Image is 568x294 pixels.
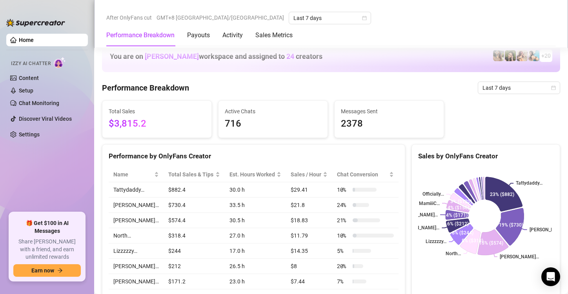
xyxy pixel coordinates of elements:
a: Setup [19,87,33,94]
div: Activity [222,31,243,40]
td: $171.2 [164,274,224,289]
img: playfuldimples (@playfuldimples) [505,50,516,61]
td: [PERSON_NAME]… [109,198,164,213]
div: Performance Breakdown [106,31,175,40]
text: Lizzzzzy… [426,239,447,245]
td: $730.4 [164,198,224,213]
td: $318.4 [164,228,224,243]
text: [PERSON_NAME]… [401,225,440,231]
span: Earn now [31,267,54,274]
text: MamiiiC… [419,201,440,206]
span: + 20 [541,51,551,60]
div: Sales by OnlyFans Creator [418,151,553,162]
a: Settings [19,131,40,138]
text: Officially... [422,192,444,197]
a: Discover Viral Videos [19,116,72,122]
div: Open Intercom Messenger [541,267,560,286]
span: Share [PERSON_NAME] with a friend, and earn unlimited rewards [13,238,81,261]
span: 10 % [337,231,350,240]
span: 21 % [337,216,350,225]
span: After OnlyFans cut [106,12,152,24]
td: North… [109,228,164,243]
td: Tattydaddy… [109,182,164,198]
td: $21.8 [286,198,332,213]
a: Content [19,75,39,81]
td: 23.0 h [225,274,286,289]
td: $29.41 [286,182,332,198]
div: Payouts [187,31,210,40]
td: $8 [286,259,332,274]
span: Last 7 days [482,82,555,94]
span: calendar [362,16,367,20]
span: Total Sales & Tips [168,170,213,179]
span: Active Chats [225,107,321,116]
span: [PERSON_NAME] [145,52,199,60]
td: [PERSON_NAME]… [109,213,164,228]
td: 33.5 h [225,198,286,213]
text: [PERSON_NAME]… [500,254,539,260]
a: Chat Monitoring [19,100,59,106]
span: 20 % [337,262,350,270]
span: calendar [551,85,556,90]
div: Sales Metrics [255,31,293,40]
td: $244 [164,243,224,259]
img: North (@northnattfree) [517,50,528,61]
a: Home [19,37,34,43]
td: 27.0 h [225,228,286,243]
text: [PERSON_NAME]… [399,212,438,218]
span: Sales / Hour [291,170,321,179]
span: Messages Sent [341,107,437,116]
span: Name [113,170,153,179]
td: Lizzzzzy… [109,243,164,259]
td: [PERSON_NAME]… [109,259,164,274]
td: 30.5 h [225,213,286,228]
span: 5 % [337,247,350,255]
span: Chat Conversion [337,170,388,179]
img: emilylou (@emilyylouu) [493,50,504,61]
span: 10 % [337,185,350,194]
td: $882.4 [164,182,224,198]
span: 716 [225,116,321,131]
h4: Performance Breakdown [102,82,189,93]
td: $7.44 [286,274,332,289]
h1: You are on workspace and assigned to creators [110,52,322,61]
th: Chat Conversion [332,167,399,182]
td: $574.4 [164,213,224,228]
td: 26.5 h [225,259,286,274]
span: GMT+8 [GEOGRAPHIC_DATA]/[GEOGRAPHIC_DATA] [157,12,284,24]
span: 2378 [341,116,437,131]
td: $14.35 [286,243,332,259]
td: $212 [164,259,224,274]
span: Izzy AI Chatter [11,60,51,67]
th: Total Sales & Tips [164,167,224,182]
th: Name [109,167,164,182]
td: 17.0 h [225,243,286,259]
span: $3,815.2 [109,116,205,131]
text: North… [446,251,461,256]
span: 24 % [337,201,350,209]
button: Earn nowarrow-right [13,264,81,277]
span: 🎁 Get $100 in AI Messages [13,220,81,235]
div: Performance by OnlyFans Creator [109,151,399,162]
img: AI Chatter [54,57,66,68]
span: arrow-right [57,268,63,273]
td: 30.0 h [225,182,286,198]
span: Last 7 days [293,12,366,24]
td: $18.83 [286,213,332,228]
text: Tattydaddy… [516,181,543,186]
td: $11.79 [286,228,332,243]
div: Est. Hours Worked [229,170,275,179]
img: logo-BBDzfeDw.svg [6,19,65,27]
span: 24 [286,52,294,60]
th: Sales / Hour [286,167,332,182]
img: North (@northnattvip) [528,50,539,61]
span: 7 % [337,277,350,286]
span: Total Sales [109,107,205,116]
td: [PERSON_NAME]… [109,274,164,289]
